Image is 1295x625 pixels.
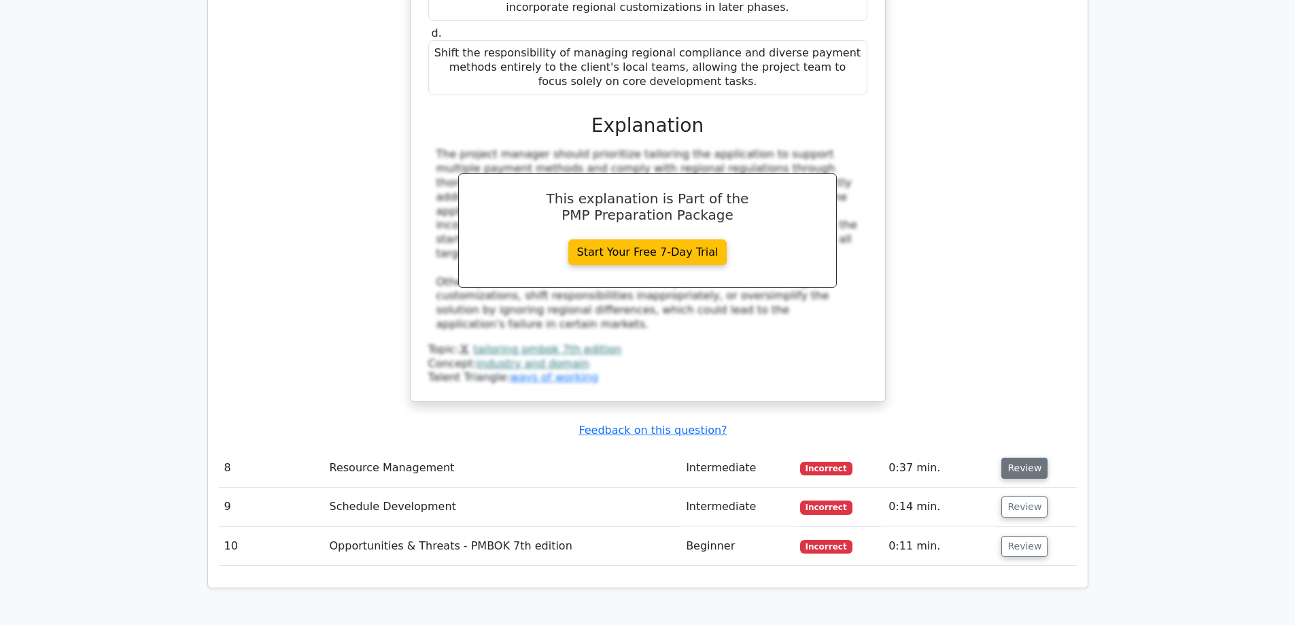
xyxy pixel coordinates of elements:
[568,239,727,265] a: Start Your Free 7-Day Trial
[428,343,867,357] div: Topic:
[477,357,589,370] a: industry and domain
[219,527,324,566] td: 10
[579,424,727,437] a: Feedback on this question?
[473,343,621,356] a: tailoring pmbok 7th edition
[428,343,867,385] div: Talent Triangle:
[680,488,795,526] td: Intermediate
[883,488,996,526] td: 0:14 min.
[428,40,867,95] div: Shift the responsibility of managing regional compliance and diverse payment methods entirely to ...
[680,449,795,488] td: Intermediate
[680,527,795,566] td: Beginner
[436,148,859,331] div: The project manager should prioritize tailoring the application to support multiple payment metho...
[219,449,324,488] td: 8
[436,114,859,137] h3: Explanation
[324,488,681,526] td: Schedule Development
[324,449,681,488] td: Resource Management
[432,27,442,39] span: d.
[800,540,852,554] span: Incorrect
[1001,536,1048,557] button: Review
[428,357,867,371] div: Concept:
[883,449,996,488] td: 0:37 min.
[510,371,598,384] a: ways of working
[800,501,852,514] span: Incorrect
[1001,496,1048,518] button: Review
[219,488,324,526] td: 9
[883,527,996,566] td: 0:11 min.
[324,527,681,566] td: Opportunities & Threats - PMBOK 7th edition
[800,462,852,475] span: Incorrect
[1001,458,1048,479] button: Review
